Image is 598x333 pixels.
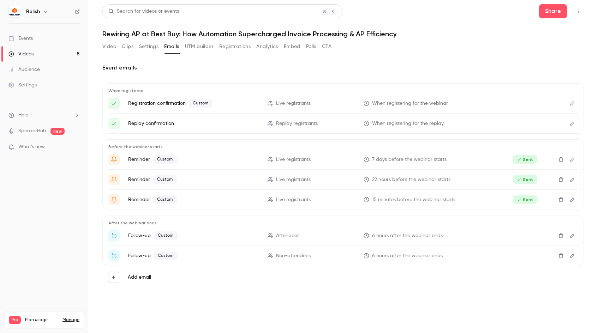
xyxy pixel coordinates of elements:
button: Polls [306,41,316,52]
button: Emails [164,41,179,52]
span: Custom [153,175,177,184]
p: Reminder [128,175,259,184]
p: Before the webinar starts [108,144,578,150]
li: See You in Less Than 24 Hours [108,174,578,185]
span: 7 days before the webinar starts [372,156,447,163]
a: SpeakerHub [18,127,46,135]
button: Delete [555,154,567,165]
button: Registrations [219,41,251,52]
span: Replay registrants [276,120,318,127]
p: Reminder [128,155,259,164]
span: Live registrants [276,196,311,204]
span: Plan usage [25,317,58,323]
p: Replay confirmation [128,120,259,127]
button: Edit [567,194,578,205]
span: Sent [513,195,537,204]
span: When registering for the replay [372,120,444,127]
span: 6 hours after the webinar ends [372,252,443,260]
p: Reminder [128,195,259,204]
li: help-dropdown-opener [8,111,80,119]
span: Custom [189,99,213,108]
button: Top Bar Actions [573,6,584,17]
button: Edit [567,118,578,129]
button: UTM builder [185,41,214,52]
button: Delete [555,174,567,185]
span: 22 hours before the webinar starts [372,176,450,183]
li: Here's your access link to {{ event_name }}! [108,118,578,129]
a: Manage [62,317,79,323]
span: Live registrants [276,100,311,107]
span: Sent [513,175,537,184]
iframe: Noticeable Trigger [71,144,80,150]
span: Non-attendees [276,252,311,260]
div: Events [8,35,33,42]
span: Live registrants [276,176,311,183]
li: Thanks for attending! [108,230,578,241]
label: Add email [128,274,151,281]
li: {{ registrant_first_name }}, Join Us Live! [108,194,578,205]
button: Edit [567,154,578,165]
button: Settings [139,41,159,52]
span: Custom [153,155,177,164]
span: Pro [9,316,21,324]
h2: Event emails [102,63,584,72]
li: Success, {{ registrant_first_name }}! [108,98,578,109]
h1: Rewiring AP at Best Buy: How Automation Supercharged Invoice Processing & AP Efficiency [102,30,584,38]
p: When registered [108,88,578,93]
span: Custom [154,231,178,240]
p: Registration confirmation [128,99,259,108]
span: Live registrants [276,156,311,163]
li: This Time Next Week! [108,154,578,165]
button: Edit [567,174,578,185]
button: Delete [555,250,567,261]
span: new [50,128,65,135]
span: What's new [18,143,45,151]
div: Settings [8,81,37,89]
button: Clips [122,41,133,52]
span: Sent [513,155,537,164]
button: Edit [567,230,578,241]
div: Audience [8,66,40,73]
button: Embed [284,41,300,52]
span: 15 minutes before the webinar starts [372,196,455,204]
button: CTA [322,41,331,52]
span: Custom [153,195,177,204]
p: Follow-up [128,252,259,260]
span: 6 hours after the webinar ends [372,232,443,240]
h6: Relish [26,8,40,15]
button: Edit [567,98,578,109]
button: Analytics [256,41,278,52]
button: Share [539,4,567,18]
div: Search for videos or events [108,8,179,15]
span: When registering for the webinar [372,100,448,107]
p: Follow-up [128,231,259,240]
span: Custom [154,252,178,260]
div: Videos [8,50,34,57]
button: Delete [555,230,567,241]
span: Help [18,111,29,119]
span: Attendees [276,232,299,240]
li: We Missed You Today [108,250,578,261]
p: After the webinar ends [108,220,578,226]
button: Video [102,41,116,52]
img: Relish [9,6,20,17]
button: Delete [555,194,567,205]
button: Edit [567,250,578,261]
